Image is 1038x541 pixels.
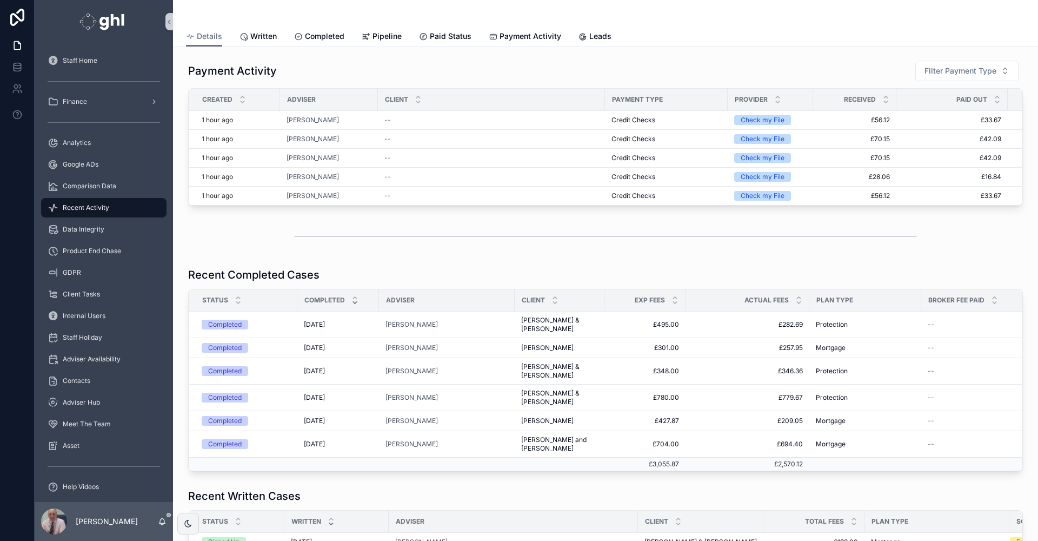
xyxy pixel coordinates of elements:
span: -- [384,135,391,143]
a: Adviser Availability [41,349,167,369]
span: -- [384,173,391,181]
span: [PERSON_NAME] [385,440,438,448]
a: [PERSON_NAME] [287,154,371,162]
p: [PERSON_NAME] [76,516,138,527]
a: -- [928,440,1028,448]
div: Completed [208,320,242,329]
a: Written [239,27,277,48]
a: -- [928,417,1028,425]
span: Adviser Availability [63,355,121,364]
span: Exp Fees [635,296,665,305]
a: Data Integrity [41,220,167,239]
div: Completed [208,439,242,449]
a: [DATE] [304,320,372,329]
a: £70.15 [820,154,890,162]
button: Select Button [915,61,1019,81]
a: £33.67 [903,192,1001,200]
span: Mortgage [816,344,846,352]
span: Credit Checks [611,135,655,143]
a: Completed [202,343,291,353]
span: Client [385,95,408,104]
span: -- [928,417,934,425]
span: Completed [305,31,344,42]
span: Provider [735,95,768,104]
a: [PERSON_NAME] [385,320,508,329]
span: Paid Out [956,95,987,104]
img: App logo [79,13,128,30]
a: Check my File [734,191,807,201]
span: Credit Checks [611,154,655,162]
h1: Recent Completed Cases [188,267,320,282]
span: Status [202,296,228,305]
a: Internal Users [41,306,167,326]
a: Completed [202,416,291,426]
span: [DATE] [304,320,325,329]
p: 1 hour ago [202,173,233,181]
h1: Payment Activity [188,63,277,78]
span: £301.00 [611,344,679,352]
a: [PERSON_NAME] [385,344,508,352]
a: Credit Checks [611,154,721,162]
a: £70.15 [820,135,890,143]
a: £42.09 [903,135,1001,143]
span: £282.69 [692,320,803,329]
span: Actual Fees [744,296,789,305]
span: Contacts [63,377,90,385]
a: Credit Checks [611,135,721,143]
a: £56.12 [820,192,890,200]
a: 1 hour ago [202,135,274,143]
a: Completed [202,366,291,376]
a: Check my File [734,172,807,182]
span: Help Videos [63,483,99,491]
a: [PERSON_NAME] & [PERSON_NAME] [521,362,598,380]
span: -- [384,192,391,200]
a: GDPR [41,263,167,282]
span: £3,055.87 [649,460,679,468]
span: Status [202,517,228,526]
span: £16.84 [903,173,1001,181]
a: [PERSON_NAME] [287,135,339,143]
a: -- [928,367,1028,375]
a: [PERSON_NAME] [385,417,438,425]
p: 1 hour ago [202,135,233,143]
span: Analytics [63,138,91,147]
div: Check my File [741,172,784,182]
a: [PERSON_NAME] [385,417,508,425]
a: £495.00 [611,320,679,329]
span: Leads [589,31,611,42]
a: -- [384,173,598,181]
a: [PERSON_NAME] [521,417,598,425]
p: 1 hour ago [202,154,233,162]
a: £694.40 [692,440,803,448]
a: Asset [41,436,167,456]
span: -- [928,393,934,402]
a: £33.67 [903,116,1001,124]
span: Meet The Team [63,420,111,428]
a: 1 hour ago [202,116,274,124]
a: [PERSON_NAME] & [PERSON_NAME] [521,316,598,333]
a: [PERSON_NAME] [287,173,339,181]
div: Check my File [741,115,784,125]
a: Help Videos [41,477,167,497]
span: Completed [304,296,345,305]
span: Credit Checks [611,116,655,124]
span: Protection [816,367,848,375]
span: £704.00 [611,440,679,448]
a: £209.05 [692,417,803,425]
div: Completed [208,393,242,403]
span: [PERSON_NAME] [385,367,438,375]
a: Completed [202,320,291,329]
span: £56.12 [820,116,890,124]
a: 1 hour ago [202,154,274,162]
span: [DATE] [304,393,325,402]
a: Check my File [734,115,807,125]
a: Mortgage [816,344,915,352]
span: [PERSON_NAME] [385,344,438,352]
a: Leads [578,27,611,48]
a: Protection [816,367,915,375]
a: [PERSON_NAME] [287,192,371,200]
